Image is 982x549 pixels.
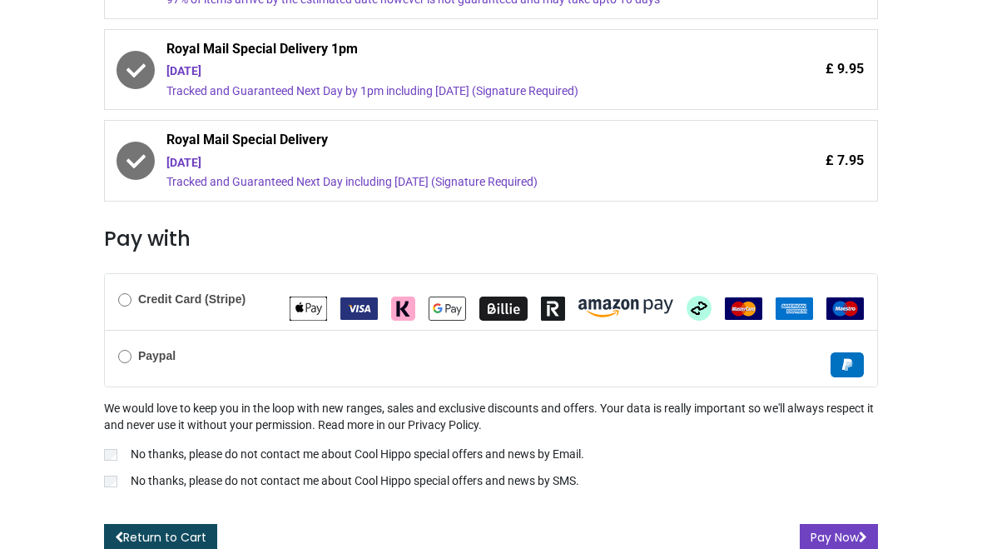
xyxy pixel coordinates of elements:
span: Klarna [391,301,415,314]
img: Billie [479,297,528,321]
div: [DATE] [166,155,724,172]
img: Apple Pay [290,297,327,321]
span: Amazon Pay [578,301,673,314]
span: Billie [479,301,528,314]
span: £ 7.95 [826,152,864,170]
span: Revolut Pay [541,301,565,314]
div: Tracked and Guaranteed Next Day by 1pm including [DATE] (Signature Required) [166,83,724,100]
div: Tracked and Guaranteed Next Day including [DATE] (Signature Required) [166,174,724,191]
span: Paypal [831,357,864,371]
img: Google Pay [429,297,466,321]
span: Royal Mail Special Delivery [166,131,724,154]
b: Credit Card (Stripe) [138,292,245,306]
span: MasterCard [725,301,762,314]
b: Paypal [138,349,176,362]
input: No thanks, please do not contact me about Cool Hippo special offers and news by Email. [104,449,117,461]
img: MasterCard [725,297,762,320]
img: VISA [340,297,378,320]
span: American Express [776,301,813,314]
img: Klarna [391,297,415,321]
span: Afterpay Clearpay [687,301,712,314]
p: No thanks, please do not contact me about Cool Hippo special offers and news by Email. [131,447,584,463]
h3: Pay with [104,225,878,253]
span: Google Pay [429,301,466,314]
span: Maestro [826,301,864,314]
span: £ 9.95 [826,60,864,78]
input: Paypal [118,350,131,363]
div: We would love to keep you in the loop with new ranges, sales and exclusive discounts and offers. ... [104,401,878,492]
span: Royal Mail Special Delivery 1pm [166,40,724,63]
div: [DATE] [166,63,724,80]
p: No thanks, please do not contact me about Cool Hippo special offers and news by SMS. [131,473,579,490]
span: Apple Pay [290,301,327,314]
input: Credit Card (Stripe) [118,293,131,307]
img: Revolut Pay [541,297,565,321]
img: Afterpay Clearpay [687,296,712,321]
span: VISA [340,301,378,314]
img: Maestro [826,297,864,320]
img: Amazon Pay [578,299,673,317]
img: Paypal [831,352,864,377]
img: American Express [776,297,813,320]
input: No thanks, please do not contact me about Cool Hippo special offers and news by SMS. [104,476,117,487]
